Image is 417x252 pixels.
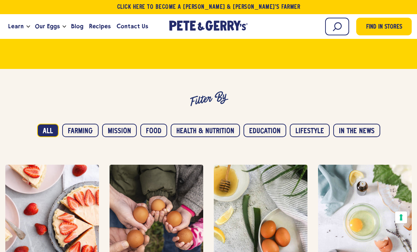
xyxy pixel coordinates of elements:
button: Farming [62,124,99,137]
span: Our Eggs [35,22,60,31]
button: All [37,124,59,137]
a: Blog [68,17,86,36]
button: Health & Nutrition [171,124,240,137]
span: Recipes [89,22,111,31]
span: Find in Stores [366,23,402,32]
span: Blog [71,22,83,31]
a: Recipes [86,17,113,36]
button: Mission [102,124,137,137]
button: Open the dropdown menu for Learn [27,25,30,28]
button: Lifestyle [290,124,330,137]
a: Contact Us [114,17,151,36]
h3: Filter By [189,90,228,107]
a: Our Eggs [32,17,63,36]
button: Education [243,124,286,137]
a: Find in Stores [356,18,412,35]
button: Open the dropdown menu for Our Eggs [63,25,66,28]
span: Contact Us [117,22,148,31]
span: Learn [8,22,24,31]
a: Learn [5,17,27,36]
button: Food [140,124,167,137]
input: Search [325,18,349,35]
button: Your consent preferences for tracking technologies [395,211,407,223]
button: In the news [333,124,380,137]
